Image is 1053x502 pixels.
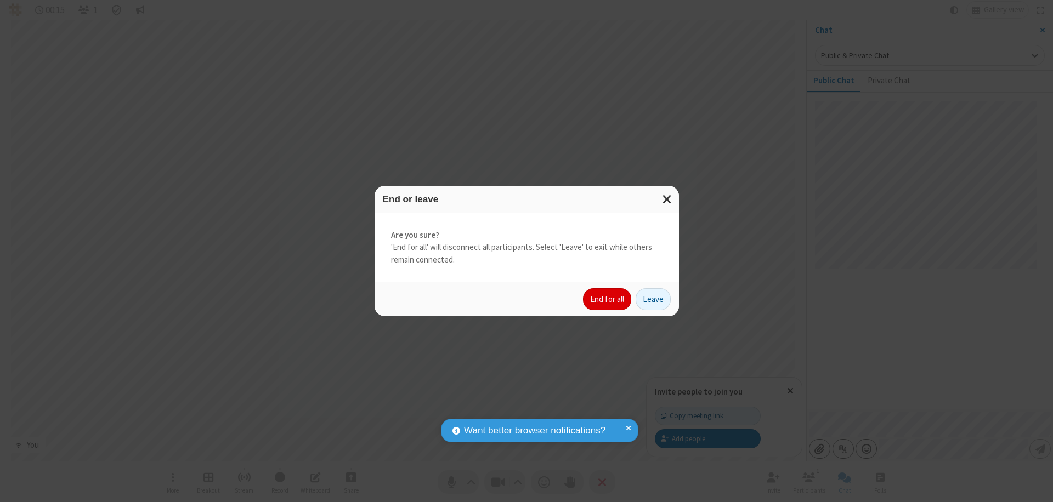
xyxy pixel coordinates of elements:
strong: Are you sure? [391,229,663,242]
button: Close modal [656,186,679,213]
div: 'End for all' will disconnect all participants. Select 'Leave' to exit while others remain connec... [375,213,679,283]
span: Want better browser notifications? [464,424,605,438]
button: End for all [583,288,631,310]
h3: End or leave [383,194,671,204]
button: Leave [636,288,671,310]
